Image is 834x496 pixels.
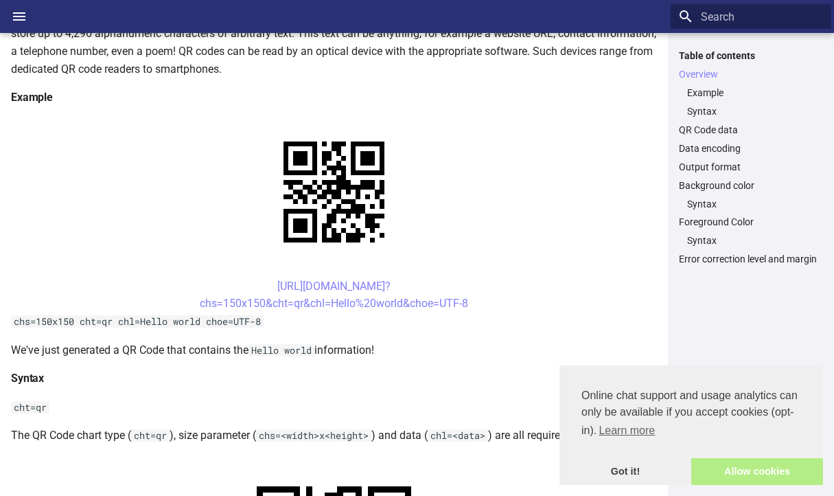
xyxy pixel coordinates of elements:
[687,234,823,247] a: Syntax
[687,105,823,117] a: Syntax
[11,8,657,78] p: QR codes are a popular type of two-dimensional barcode. They are also known as hardlinks or physi...
[687,87,823,99] a: Example
[679,253,823,265] a: Error correction level and margin
[679,234,823,247] nav: Foreground Color
[11,401,49,414] code: cht=qr
[671,49,831,62] label: Table of contents
[679,198,823,210] nav: Background color
[596,420,657,441] a: learn more about cookies
[131,429,170,442] code: cht=qr
[559,458,691,486] a: dismiss cookie message
[691,458,823,486] a: allow cookies
[11,370,657,387] h4: Syntax
[559,365,823,485] div: cookieconsent
[200,280,468,311] a: [URL][DOMAIN_NAME]?chs=150x150&cht=qr&chl=Hello%20world&choe=UTF-8
[671,49,831,266] nav: Table of contents
[259,117,408,267] img: chart
[11,315,264,328] code: chs=150x150 cht=qr chl=Hello world choe=UTF-8
[679,142,823,155] a: Data encoding
[581,387,801,441] span: Online chat support and usage analytics can only be available if you accept cookies (opt-in).
[679,161,823,173] a: Output format
[679,124,823,136] a: QR Code data
[11,427,657,444] p: The QR Code chart type ( ), size parameter ( ) and data ( ) are all required parameters.
[428,429,488,442] code: chl=<data>
[679,87,823,117] nav: Overview
[679,68,823,80] a: Overview
[248,344,314,357] code: Hello world
[11,89,657,106] h4: Example
[256,429,371,442] code: chs=<width>x<height>
[671,4,831,29] input: Search
[687,198,823,210] a: Syntax
[11,341,657,359] p: We've just generated a QR Code that contains the information!
[679,216,823,228] a: Foreground Color
[679,179,823,192] a: Background color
